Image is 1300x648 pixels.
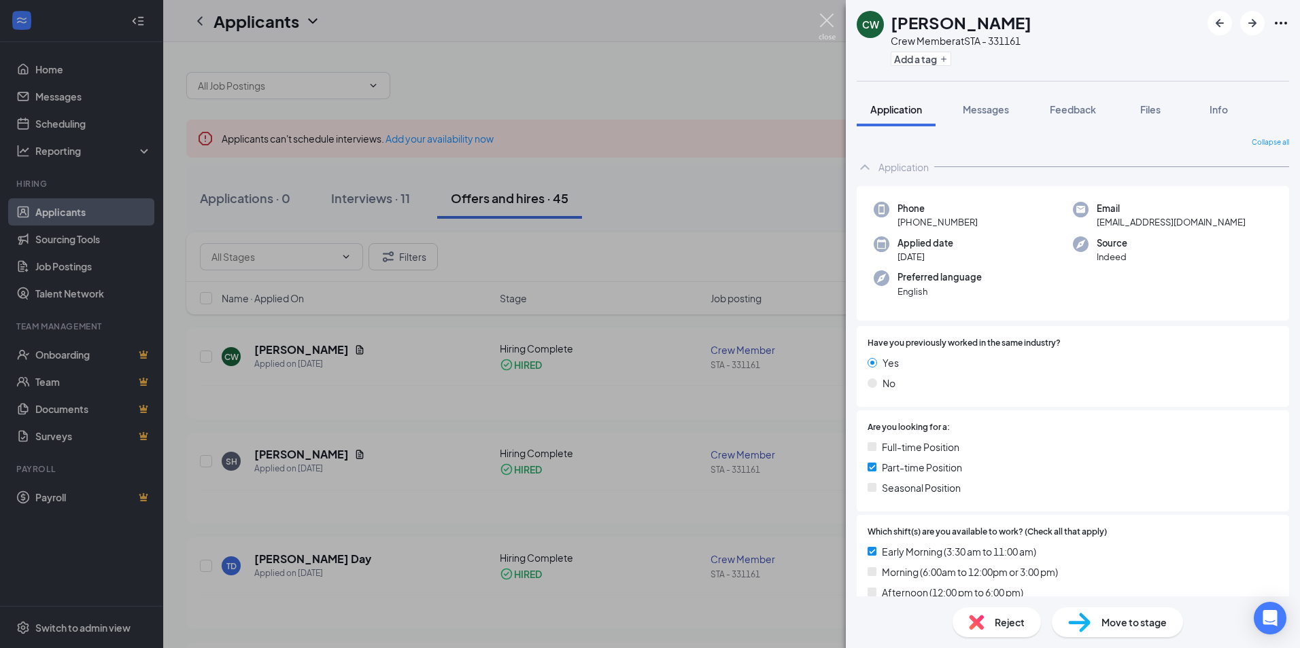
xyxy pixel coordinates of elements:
[1140,103,1161,115] span: Files
[857,159,873,175] svg: ChevronUp
[1208,11,1232,35] button: ArrowLeftNew
[891,34,1031,48] div: Crew Member at STA - 331161
[897,250,953,264] span: [DATE]
[1097,236,1127,250] span: Source
[1210,103,1228,115] span: Info
[897,270,982,284] span: Preferred language
[963,103,1009,115] span: Messages
[862,18,879,31] div: CW
[882,544,1036,559] span: Early Morning (3:30 am to 11:00 am)
[882,564,1058,579] span: Morning (6:00am to 12:00pm or 3:00 pm)
[891,52,951,66] button: PlusAdd a tag
[1097,250,1127,264] span: Indeed
[868,526,1107,539] span: Which shift(s) are you available to work? (Check all that apply)
[1273,15,1289,31] svg: Ellipses
[897,202,978,215] span: Phone
[883,355,899,370] span: Yes
[882,439,959,454] span: Full-time Position
[1050,103,1096,115] span: Feedback
[1254,602,1286,634] div: Open Intercom Messenger
[897,285,982,298] span: English
[1252,137,1289,148] span: Collapse all
[882,480,961,495] span: Seasonal Position
[870,103,922,115] span: Application
[1101,615,1167,630] span: Move to stage
[868,421,950,434] span: Are you looking for a:
[1212,15,1228,31] svg: ArrowLeftNew
[868,337,1061,350] span: Have you previously worked in the same industry?
[891,11,1031,34] h1: [PERSON_NAME]
[882,585,1023,600] span: Afternoon (12:00 pm to 6:00 pm)
[883,376,895,391] span: No
[1244,15,1261,31] svg: ArrowRight
[897,236,953,250] span: Applied date
[878,160,929,174] div: Application
[897,215,978,229] span: [PHONE_NUMBER]
[882,460,962,475] span: Part-time Position
[940,55,948,63] svg: Plus
[995,615,1025,630] span: Reject
[1097,215,1246,229] span: [EMAIL_ADDRESS][DOMAIN_NAME]
[1097,202,1246,215] span: Email
[1240,11,1265,35] button: ArrowRight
